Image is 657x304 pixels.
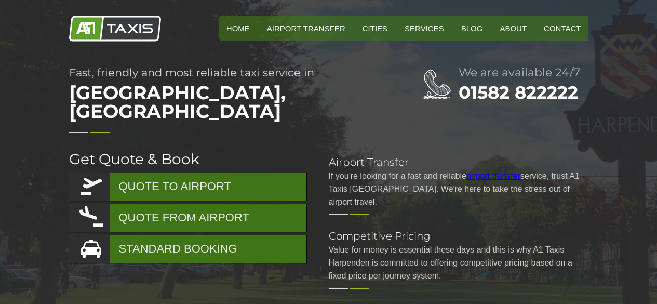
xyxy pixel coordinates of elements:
[69,235,306,263] a: STANDARD BOOKING
[459,67,588,78] h2: We are available 24/7
[329,169,588,208] p: If you're looking for a fast and reliable service, trust A1 Taxis [GEOGRAPHIC_DATA]. We're here t...
[329,243,588,282] p: Value for money is essential these days and this is why A1 Taxis Harpenden is committed to offeri...
[329,157,588,167] h2: Airport Transfer
[459,82,578,103] a: 01582 822222
[466,171,520,180] a: airport transfer
[492,16,534,41] a: About
[329,231,588,241] h2: Competitive Pricing
[219,16,257,41] a: HOME
[397,16,451,41] a: Services
[537,16,588,41] a: Contact
[355,16,395,41] a: Cities
[69,78,381,126] span: [GEOGRAPHIC_DATA], [GEOGRAPHIC_DATA]
[69,152,308,166] h2: Get Quote & Book
[69,204,306,232] a: QUOTE FROM AIRPORT
[260,16,353,41] a: Airport Transfer
[454,16,490,41] a: Blog
[69,173,306,201] a: QUOTE TO AIRPORT
[69,67,381,126] h1: Fast, friendly and most reliable taxi service in
[69,16,161,42] img: A1 Taxis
